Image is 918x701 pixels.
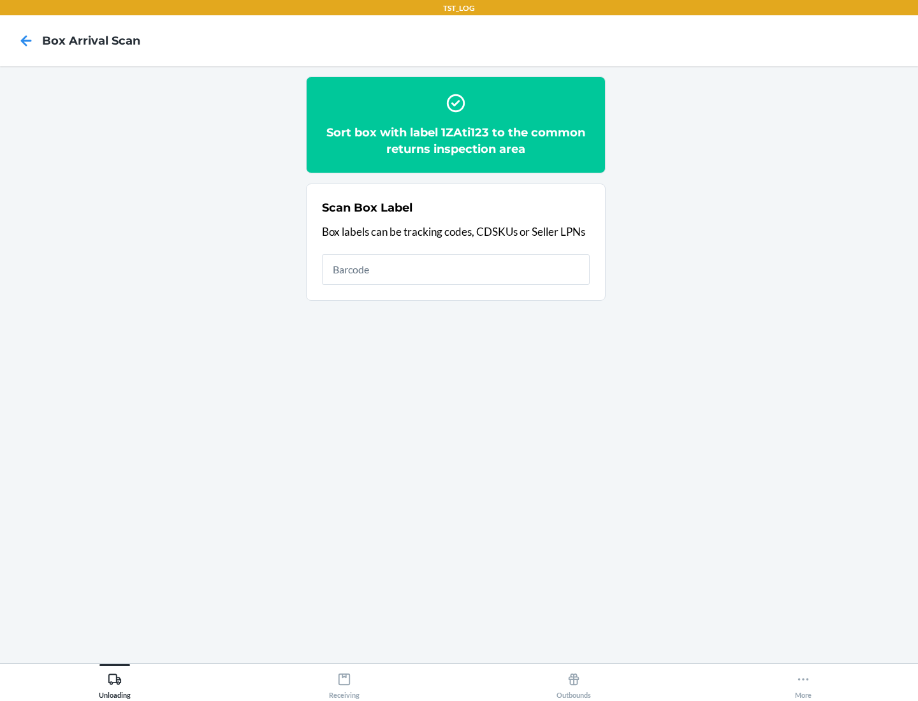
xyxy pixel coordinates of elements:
h2: Sort box with label 1ZAti123 to the common returns inspection area [322,124,590,157]
div: Receiving [329,667,360,699]
div: More [795,667,812,699]
p: TST_LOG [443,3,475,14]
p: Box labels can be tracking codes, CDSKUs or Seller LPNs [322,224,590,240]
div: Unloading [99,667,131,699]
button: Receiving [229,664,459,699]
button: Outbounds [459,664,688,699]
button: More [688,664,918,699]
div: Outbounds [557,667,591,699]
h4: Box Arrival Scan [42,33,140,49]
input: Barcode [322,254,590,285]
h2: Scan Box Label [322,199,412,216]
